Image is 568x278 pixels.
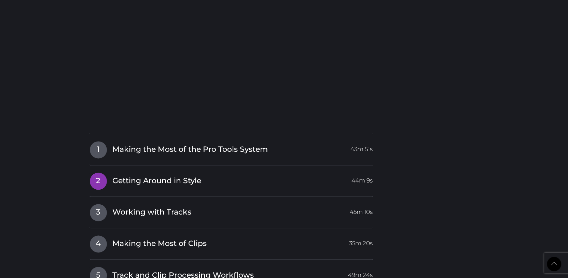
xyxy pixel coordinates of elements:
[112,176,201,186] span: Getting Around in Style
[90,204,107,221] span: 3
[351,173,373,185] span: 44m 9s
[89,235,373,249] a: 4Making the Most of Clips35m 20s
[112,238,207,249] span: Making the Most of Clips
[112,144,268,155] span: Making the Most of the Pro Tools System
[89,141,373,155] a: 1Making the Most of the Pro Tools System43m 51s
[90,173,107,190] span: 2
[89,172,373,187] a: 2Getting Around in Style44m 9s
[90,141,107,158] span: 1
[350,204,373,216] span: 45m 10s
[90,235,107,252] span: 4
[89,204,373,218] a: 3Working with Tracks45m 10s
[547,257,561,271] a: Back to Top
[350,141,373,153] span: 43m 51s
[349,235,373,248] span: 35m 20s
[112,207,191,218] span: Working with Tracks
